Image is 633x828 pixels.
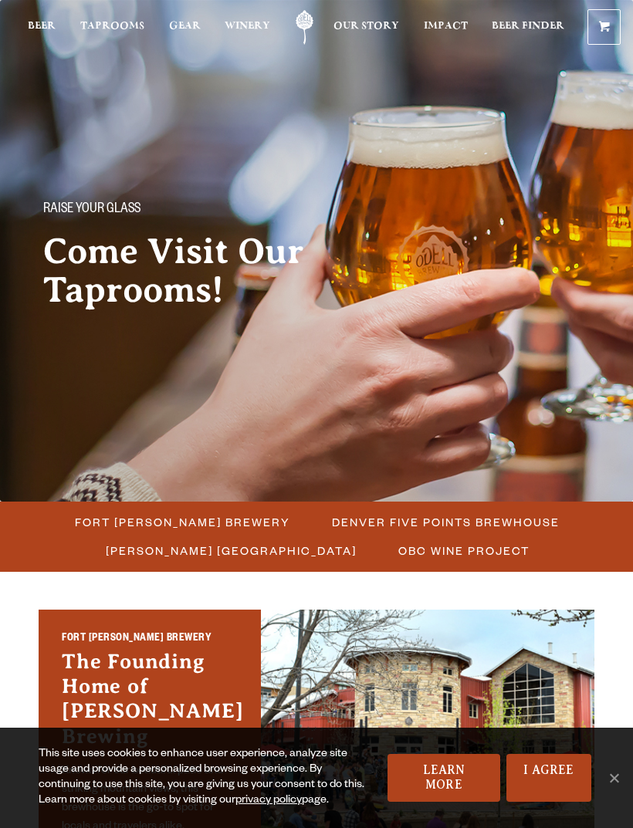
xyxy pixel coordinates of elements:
[398,539,530,562] span: OBC Wine Project
[506,754,591,802] a: I Agree
[96,539,364,562] a: [PERSON_NAME] [GEOGRAPHIC_DATA]
[75,511,290,533] span: Fort [PERSON_NAME] Brewery
[333,10,399,45] a: Our Story
[43,232,377,309] h2: Come Visit Our Taprooms!
[225,10,270,45] a: Winery
[333,20,399,32] span: Our Story
[424,10,468,45] a: Impact
[389,539,537,562] a: OBC Wine Project
[332,511,560,533] span: Denver Five Points Brewhouse
[43,200,140,220] span: Raise your glass
[323,511,567,533] a: Denver Five Points Brewhouse
[286,10,324,45] a: Odell Home
[388,754,500,802] a: Learn More
[606,770,621,786] span: No
[424,20,468,32] span: Impact
[169,10,201,45] a: Gear
[235,795,302,807] a: privacy policy
[39,747,372,809] div: This site uses cookies to enhance user experience, analyze site usage and provide a personalized ...
[80,10,144,45] a: Taprooms
[492,20,564,32] span: Beer Finder
[492,10,564,45] a: Beer Finder
[80,20,144,32] span: Taprooms
[106,539,357,562] span: [PERSON_NAME] [GEOGRAPHIC_DATA]
[169,20,201,32] span: Gear
[62,649,238,757] h3: The Founding Home of [PERSON_NAME] Brewing
[66,511,298,533] a: Fort [PERSON_NAME] Brewery
[62,631,238,649] h2: Fort [PERSON_NAME] Brewery
[28,10,56,45] a: Beer
[225,20,270,32] span: Winery
[28,20,56,32] span: Beer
